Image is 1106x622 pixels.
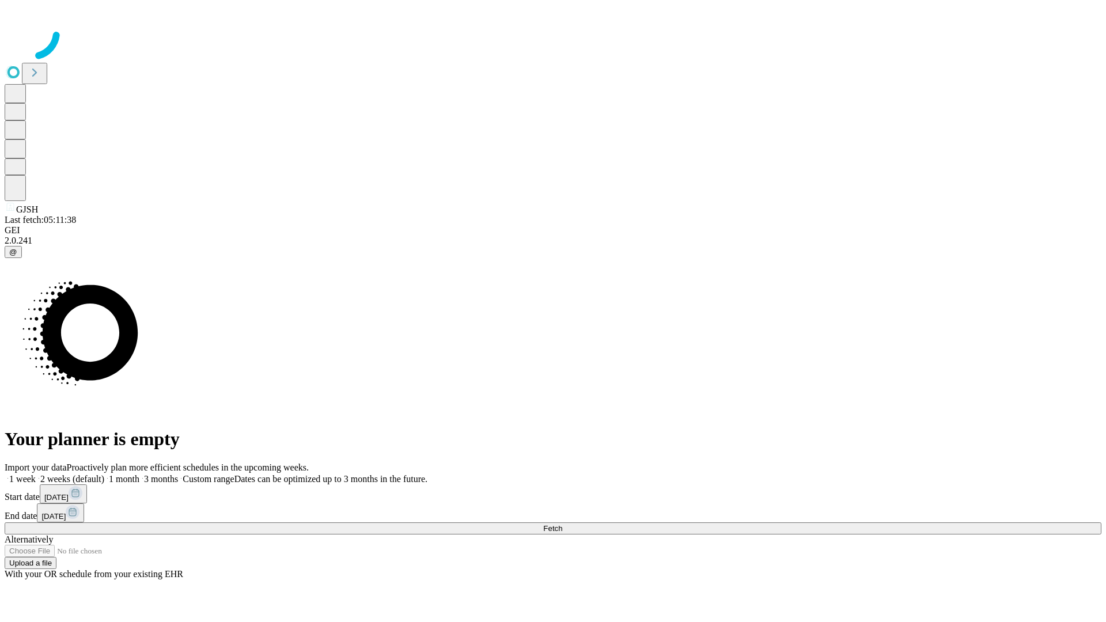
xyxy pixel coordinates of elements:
[5,503,1101,522] div: End date
[5,484,1101,503] div: Start date
[5,557,56,569] button: Upload a file
[9,248,17,256] span: @
[40,474,104,484] span: 2 weeks (default)
[67,462,309,472] span: Proactively plan more efficient schedules in the upcoming weeks.
[183,474,234,484] span: Custom range
[5,462,67,472] span: Import your data
[5,428,1101,450] h1: Your planner is empty
[44,493,69,502] span: [DATE]
[37,503,84,522] button: [DATE]
[144,474,178,484] span: 3 months
[5,522,1101,534] button: Fetch
[40,484,87,503] button: [DATE]
[5,236,1101,246] div: 2.0.241
[5,225,1101,236] div: GEI
[109,474,139,484] span: 1 month
[5,534,53,544] span: Alternatively
[543,524,562,533] span: Fetch
[16,204,38,214] span: GJSH
[5,569,183,579] span: With your OR schedule from your existing EHR
[9,474,36,484] span: 1 week
[41,512,66,521] span: [DATE]
[5,246,22,258] button: @
[234,474,427,484] span: Dates can be optimized up to 3 months in the future.
[5,215,76,225] span: Last fetch: 05:11:38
